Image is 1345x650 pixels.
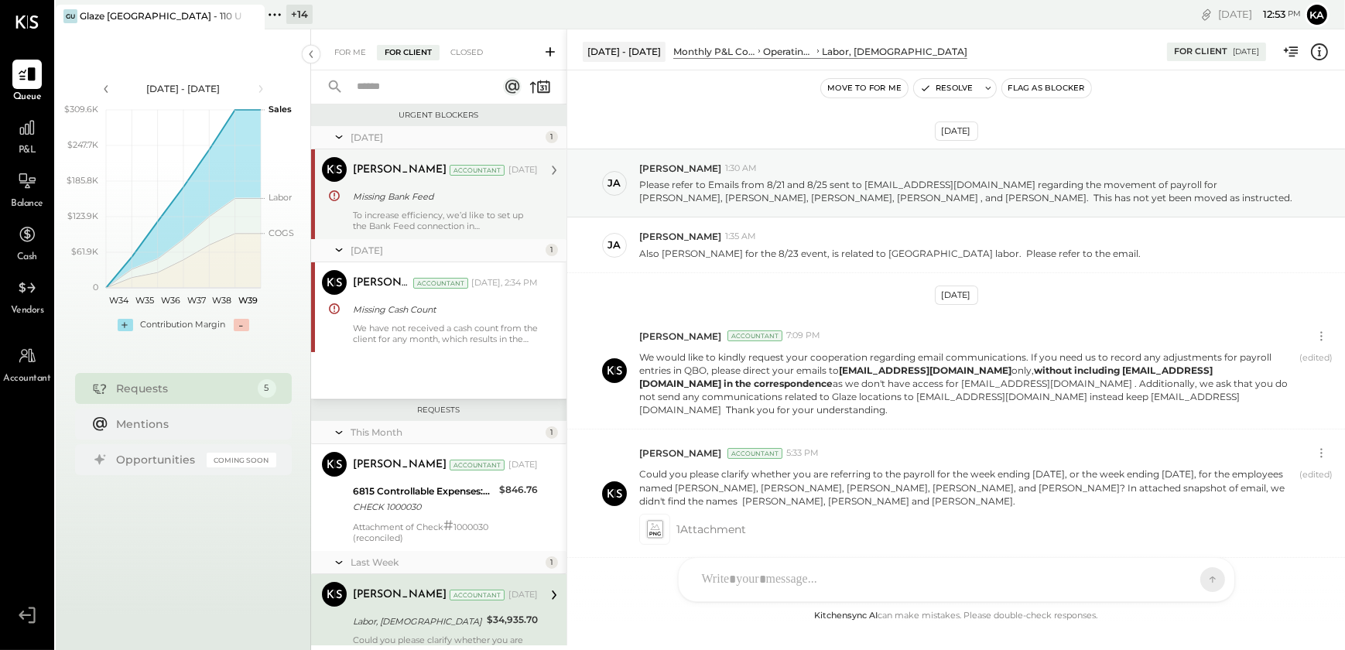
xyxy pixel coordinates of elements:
div: To increase efficiency, we’d like to set up the Bank Feed connection in [GEOGRAPHIC_DATA]. Please... [353,210,538,231]
div: [DATE] [1218,7,1301,22]
div: [DATE], 2:34 PM [471,277,538,289]
b: [EMAIL_ADDRESS][DOMAIN_NAME] [839,364,1011,376]
div: [PERSON_NAME] [353,587,447,603]
b: without including [EMAIL_ADDRESS][DOMAIN_NAME] in the correspondence [639,364,1213,389]
div: Mentions [117,416,269,432]
div: For Me [327,45,374,60]
a: Balance [1,166,53,211]
div: Accountant [413,278,468,289]
div: [DATE] [351,131,542,144]
span: 1:30 AM [725,162,757,175]
div: + 14 [286,5,313,24]
div: [DATE] [508,164,538,176]
button: Resolve [914,79,979,97]
span: P&L [19,144,36,158]
div: 1 [546,426,558,439]
div: [PERSON_NAME] [353,457,447,473]
div: + [118,319,133,331]
span: Vendors [11,304,44,318]
text: W36 [160,295,180,306]
div: $846.76 [499,482,538,498]
text: $185.8K [67,175,98,186]
span: Cash [17,251,37,265]
button: Move to for me [821,79,908,97]
div: 1 [546,556,558,569]
span: Balance [11,197,43,211]
div: Accountant [450,165,505,176]
div: [DATE] - [DATE] [583,42,666,61]
div: Missing Bank Feed [353,189,533,204]
span: [PERSON_NAME] [639,446,721,460]
span: Accountant [4,372,51,386]
span: 1:35 AM [725,231,756,243]
div: Labor, [DEMOGRAPHIC_DATA] [353,614,482,629]
p: Could you please clarify whether you are referring to the payroll for the week ending [DATE], or ... [639,467,1293,507]
text: $123.9K [67,210,98,221]
div: Coming Soon [207,453,276,467]
span: [PERSON_NAME] [639,162,721,175]
span: [PERSON_NAME] [639,330,721,343]
div: [DATE] [508,589,538,601]
div: [PERSON_NAME] [353,275,410,291]
div: This Month [351,426,542,439]
div: [PERSON_NAME] [353,162,447,178]
p: Also [PERSON_NAME] for the 8/23 event, is related to [GEOGRAPHIC_DATA] labor. Please refer to the... [639,247,1141,260]
div: We have not received a cash count from the client for any month, which results in the cash balanc... [353,323,538,344]
div: [DATE] [1233,46,1259,57]
div: Missing Cash Count [353,302,533,317]
span: # [443,517,453,534]
span: 5:33 PM [786,447,819,460]
p: We would like to kindly request your cooperation regarding email communications. If you need us t... [639,351,1293,417]
div: Requests [319,405,559,416]
span: [PERSON_NAME] [639,230,721,243]
div: Accountant [727,448,782,459]
div: 1 [546,131,558,143]
div: For Client [1174,46,1227,58]
div: Labor, [DEMOGRAPHIC_DATA] [822,45,967,58]
div: 6815 Controllable Expenses:General & Administrative Expenses:Repairs & Maintenance:Repair & Maint... [353,484,495,499]
div: Accountant [450,590,505,600]
div: GU [63,9,77,23]
div: Operating Expenses (EBITDA) [763,45,814,58]
div: copy link [1199,6,1214,22]
text: W39 [238,295,257,306]
div: [DATE] [935,121,978,141]
text: W37 [187,295,205,306]
div: Contribution Margin [141,319,226,331]
text: $247.7K [67,139,98,150]
div: Attachment of Check 1000030 (reconciled) [353,520,538,543]
div: 5 [258,379,276,398]
div: Monthly P&L Comparison [673,45,755,58]
text: $309.6K [64,104,98,115]
div: ja [608,176,621,190]
div: CHECK 1000030 [353,499,495,515]
div: [DATE] - [DATE] [118,82,249,95]
a: Accountant [1,341,53,386]
span: (edited) [1299,469,1333,507]
button: Flag as Blocker [1002,79,1091,97]
text: W35 [135,295,154,306]
text: 0 [93,282,98,292]
div: Urgent Blockers [319,110,559,121]
text: COGS [269,227,294,238]
text: Labor [269,192,292,203]
span: Queue [13,91,42,104]
div: Opportunities [117,452,199,467]
button: Ka [1305,2,1330,27]
text: W34 [109,295,129,306]
div: Requests [117,381,250,396]
div: For Client [377,45,440,60]
span: 7:09 PM [786,330,820,342]
div: Accountant [727,330,782,341]
div: [DATE] [351,244,542,257]
div: Closed [443,45,491,60]
span: (edited) [1299,352,1333,417]
p: Please refer to Emails from 8/21 and 8/25 sent to [EMAIL_ADDRESS][DOMAIN_NAME] regarding the move... [639,178,1298,204]
a: Vendors [1,273,53,318]
div: Last Week [351,556,542,569]
div: ja [608,238,621,252]
div: $34,935.70 [487,612,538,628]
div: [DATE] [508,459,538,471]
div: Accountant [450,460,505,470]
text: W38 [212,295,231,306]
